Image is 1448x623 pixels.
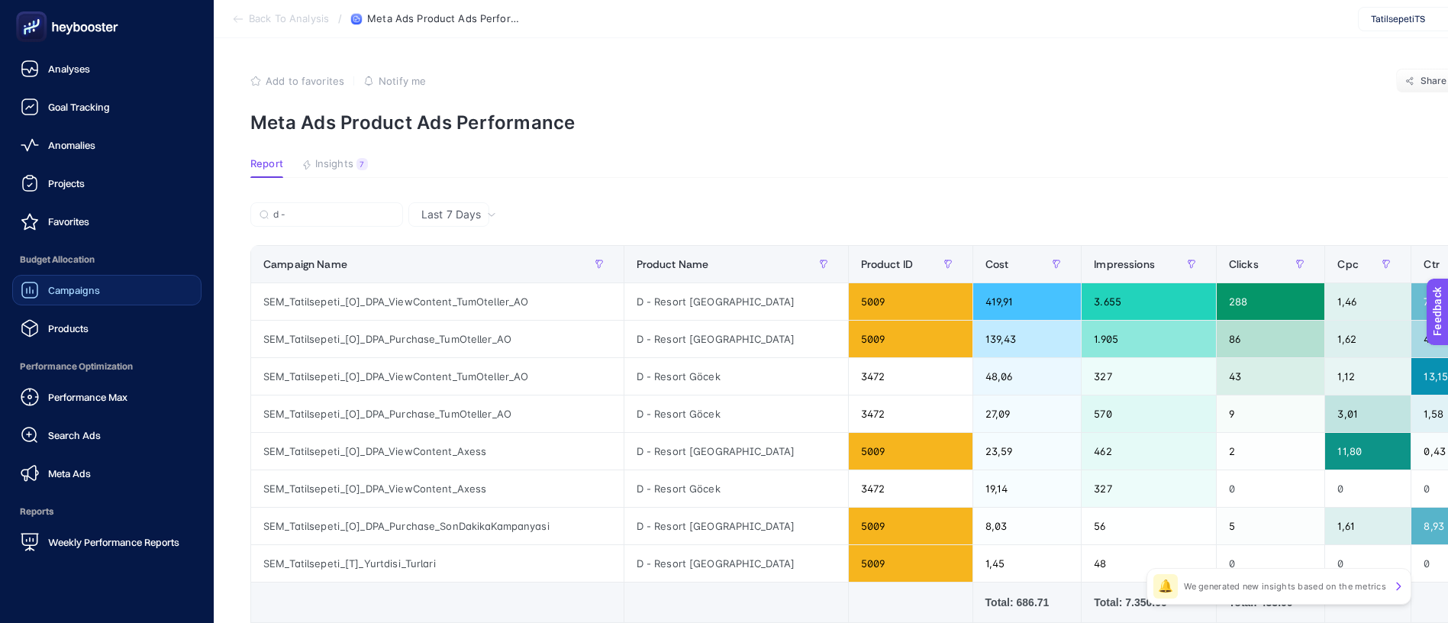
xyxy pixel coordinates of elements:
[48,63,90,75] span: Analyses
[1082,470,1216,507] div: 327
[1325,283,1411,320] div: 1,46
[315,158,353,170] span: Insights
[266,75,344,87] span: Add to favorites
[48,391,127,403] span: Performance Max
[48,467,91,479] span: Meta Ads
[1217,508,1325,544] div: 5
[624,283,848,320] div: D - Resort [GEOGRAPHIC_DATA]
[263,258,347,270] span: Campaign Name
[1217,470,1325,507] div: 0
[1217,358,1325,395] div: 43
[849,545,972,582] div: 5009
[1325,545,1411,582] div: 0
[421,207,481,222] span: Last 7 Days
[849,470,972,507] div: 3472
[48,101,110,113] span: Goal Tracking
[1217,433,1325,470] div: 2
[1325,321,1411,357] div: 1,62
[849,508,972,544] div: 5009
[1325,470,1411,507] div: 0
[1424,258,1439,270] span: Ctr
[12,420,202,450] a: Search Ads
[251,508,624,544] div: SEM_Tatilsepeti_[O]_DPA_Purchase_SonDakikaKampanyasi
[624,395,848,432] div: D - Resort Göcek
[12,130,202,160] a: Anomalies
[1325,433,1411,470] div: 11,80
[48,429,101,441] span: Search Ads
[637,258,709,270] span: Product Name
[1217,545,1325,582] div: 0
[12,275,202,305] a: Campaigns
[356,158,368,170] div: 7
[1325,395,1411,432] div: 3,01
[973,433,1082,470] div: 23,59
[251,470,624,507] div: SEM_Tatilsepeti_[O]_DPA_ViewContent_Axess
[12,244,202,275] span: Budget Allocation
[973,395,1082,432] div: 27,09
[48,215,89,228] span: Favorites
[12,496,202,527] span: Reports
[1337,258,1358,270] span: Cpc
[1217,283,1325,320] div: 288
[1082,545,1216,582] div: 48
[861,258,913,270] span: Product ID
[251,283,624,320] div: SEM_Tatilsepeti_[O]_DPA_ViewContent_TumOteller_AO
[1217,321,1325,357] div: 86
[1325,358,1411,395] div: 1,12
[973,358,1082,395] div: 48,06
[1217,395,1325,432] div: 9
[251,545,624,582] div: SEM_Tatilsepeti_[T]_Yurtdisi_Turlari
[973,321,1082,357] div: 139,43
[48,536,179,548] span: Weekly Performance Reports
[624,470,848,507] div: D - Resort Göcek
[985,595,1069,610] div: Total: 686.71
[12,351,202,382] span: Performance Optimization
[1325,508,1411,544] div: 1,61
[624,508,848,544] div: D - Resort [GEOGRAPHIC_DATA]
[624,433,848,470] div: D - Resort [GEOGRAPHIC_DATA]
[363,75,426,87] button: Notify me
[249,13,329,25] span: Back To Analysis
[9,5,58,17] span: Feedback
[250,75,344,87] button: Add to favorites
[12,168,202,199] a: Projects
[1421,75,1447,87] span: Share
[849,283,972,320] div: 5009
[1082,433,1216,470] div: 462
[338,12,342,24] span: /
[1094,595,1204,610] div: Total: 7.350.00
[624,321,848,357] div: D - Resort [GEOGRAPHIC_DATA]
[1082,283,1216,320] div: 3.655
[1153,574,1178,599] div: 🔔
[973,508,1082,544] div: 8,03
[251,321,624,357] div: SEM_Tatilsepeti_[O]_DPA_Purchase_TumOteller_AO
[1082,395,1216,432] div: 570
[12,458,202,489] a: Meta Ads
[1184,580,1386,592] p: We generated new insights based on the metrics
[1094,258,1155,270] span: Impressions
[48,139,95,151] span: Anomalies
[48,322,89,334] span: Products
[379,75,426,87] span: Notify me
[849,433,972,470] div: 5009
[251,395,624,432] div: SEM_Tatilsepeti_[O]_DPA_Purchase_TumOteller_AO
[12,92,202,122] a: Goal Tracking
[12,53,202,84] a: Analyses
[973,470,1082,507] div: 19,14
[12,382,202,412] a: Performance Max
[624,545,848,582] div: D - Resort [GEOGRAPHIC_DATA]
[12,206,202,237] a: Favorites
[273,209,394,221] input: Search
[1229,258,1259,270] span: Clicks
[48,284,100,296] span: Campaigns
[12,527,202,557] a: Weekly Performance Reports
[48,177,85,189] span: Projects
[1082,321,1216,357] div: 1.905
[973,545,1082,582] div: 1,45
[251,358,624,395] div: SEM_Tatilsepeti_[O]_DPA_ViewContent_TumOteller_AO
[12,313,202,344] a: Products
[1082,508,1216,544] div: 56
[985,258,1009,270] span: Cost
[849,321,972,357] div: 5009
[973,283,1082,320] div: 419,91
